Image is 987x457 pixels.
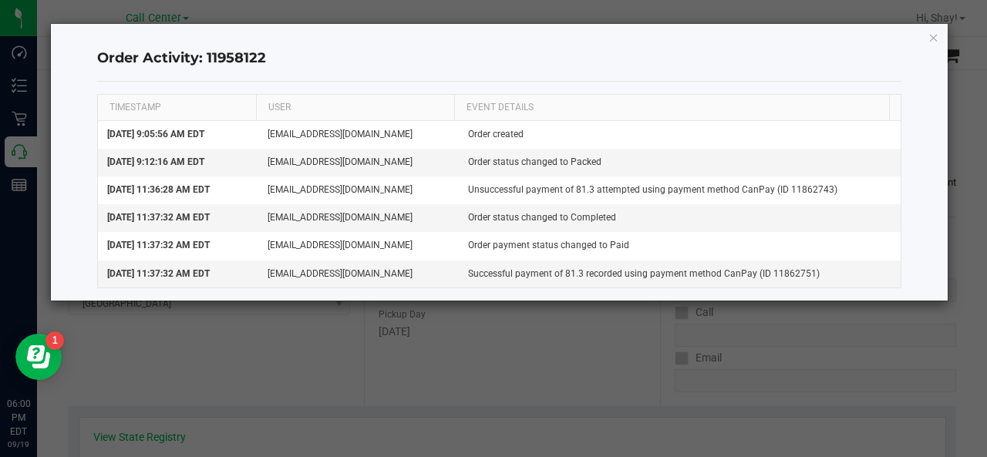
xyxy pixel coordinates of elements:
[258,204,459,232] td: [EMAIL_ADDRESS][DOMAIN_NAME]
[459,149,901,176] td: Order status changed to Packed
[107,184,210,195] span: [DATE] 11:36:28 AM EDT
[256,95,454,121] th: USER
[454,95,890,121] th: EVENT DETAILS
[107,240,210,250] span: [DATE] 11:37:32 AM EDT
[15,334,62,380] iframe: Resource center
[107,156,204,167] span: [DATE] 9:12:16 AM EDT
[459,121,901,149] td: Order created
[45,331,64,350] iframe: Resource center unread badge
[459,204,901,232] td: Order status changed to Completed
[459,260,901,287] td: Successful payment of 81.3 recorded using payment method CanPay (ID 11862751)
[258,149,459,176] td: [EMAIL_ADDRESS][DOMAIN_NAME]
[258,232,459,260] td: [EMAIL_ADDRESS][DOMAIN_NAME]
[258,121,459,149] td: [EMAIL_ADDRESS][DOMAIN_NAME]
[459,232,901,260] td: Order payment status changed to Paid
[107,129,204,139] span: [DATE] 9:05:56 AM EDT
[258,176,459,204] td: [EMAIL_ADDRESS][DOMAIN_NAME]
[98,95,256,121] th: TIMESTAMP
[97,49,902,69] h4: Order Activity: 11958122
[107,268,210,279] span: [DATE] 11:37:32 AM EDT
[258,260,459,287] td: [EMAIL_ADDRESS][DOMAIN_NAME]
[459,176,901,204] td: Unsuccessful payment of 81.3 attempted using payment method CanPay (ID 11862743)
[107,212,210,223] span: [DATE] 11:37:32 AM EDT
